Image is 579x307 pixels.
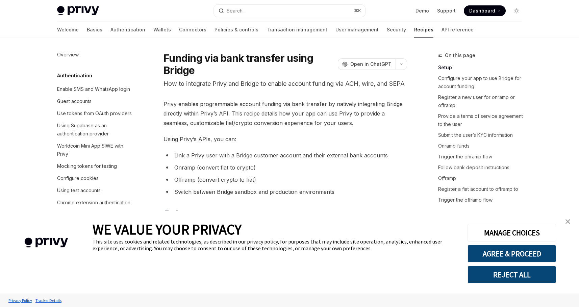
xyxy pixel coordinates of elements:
div: Worldcoin Mini App SIWE with Privy [57,142,134,158]
a: Guest accounts [52,95,138,107]
a: Using test accounts [52,184,138,197]
a: Privacy Policy [7,295,34,306]
a: Follow bank deposit instructions [438,162,527,173]
div: Overview [57,51,79,59]
div: Mocking tokens for testing [57,162,117,170]
a: User management [335,22,379,38]
h1: Funding via bank transfer using Bridge [163,52,335,76]
span: Dashboard [469,7,495,14]
div: This site uses cookies and related technologies, as described in our privacy policy, for purposes... [93,238,457,252]
a: Support [437,7,456,14]
h5: Authentication [57,72,92,80]
a: Trigger the onramp flow [438,151,527,162]
a: Demo [416,7,429,14]
a: Transaction management [267,22,327,38]
a: Policies & controls [215,22,258,38]
a: Tracker Details [34,295,63,306]
span: Setup [163,207,190,220]
div: Using test accounts [57,186,101,195]
span: Open in ChatGPT [350,61,392,68]
a: Authentication [110,22,145,38]
li: Onramp (convert fiat to crypto) [163,163,407,172]
div: Chrome extension authentication [57,199,130,207]
a: Welcome [57,22,79,38]
a: Enable SMS and WhatsApp login [52,83,138,95]
button: MANAGE CHOICES [468,224,556,241]
button: Toggle dark mode [511,5,522,16]
a: Configure your app to use Bridge for account funding [438,73,527,92]
a: API reference [442,22,474,38]
p: How to integrate Privy and Bridge to enable account funding via ACH, wire, and SEPA [163,79,407,88]
img: company logo [10,228,82,257]
li: Offramp (convert crypto to fiat) [163,175,407,184]
a: Chrome extension authentication [52,197,138,209]
a: Provide a terms of service agreement to the user [438,111,527,130]
span: Using Privy’s APIs, you can: [163,134,407,144]
a: Register a fiat account to offramp to [438,184,527,195]
span: Privy enables programmable account funding via bank transfer by natively integrating Bridge direc... [163,99,407,128]
a: Submit the user’s KYC information [438,130,527,140]
button: Open search [214,5,365,17]
span: WE VALUE YOUR PRIVACY [93,221,242,238]
a: Security [387,22,406,38]
a: Configure cookies [52,172,138,184]
a: Register a new user for onramp or offramp [438,92,527,111]
div: Enable SMS and WhatsApp login [57,85,130,93]
a: Trigger the offramp flow [438,195,527,205]
a: Connectors [179,22,206,38]
button: REJECT ALL [468,266,556,283]
a: Basics [87,22,102,38]
a: close banner [561,215,575,228]
button: Open in ChatGPT [338,58,396,70]
div: Guest accounts [57,97,92,105]
div: Use tokens from OAuth providers [57,109,132,118]
button: AGREE & PROCEED [468,245,556,262]
span: On this page [445,51,475,59]
a: Wallets [153,22,171,38]
li: Link a Privy user with a Bridge customer account and their external bank accounts [163,151,407,160]
a: Using Supabase as an authentication provider [52,120,138,140]
img: close banner [565,219,570,224]
div: Configure cookies [57,174,99,182]
img: light logo [57,6,99,16]
a: Use tokens from OAuth providers [52,107,138,120]
a: Overview [52,49,138,61]
a: Mocking tokens for testing [52,160,138,172]
a: Dashboard [464,5,506,16]
a: Worldcoin Mini App SIWE with Privy [52,140,138,160]
a: Offramp [438,173,527,184]
a: Setup [438,62,527,73]
div: Search... [227,7,246,15]
a: Onramp funds [438,140,527,151]
div: Using Supabase as an authentication provider [57,122,134,138]
a: Recipes [414,22,433,38]
li: Switch between Bridge sandbox and production environments [163,187,407,197]
span: ⌘ K [354,8,361,14]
